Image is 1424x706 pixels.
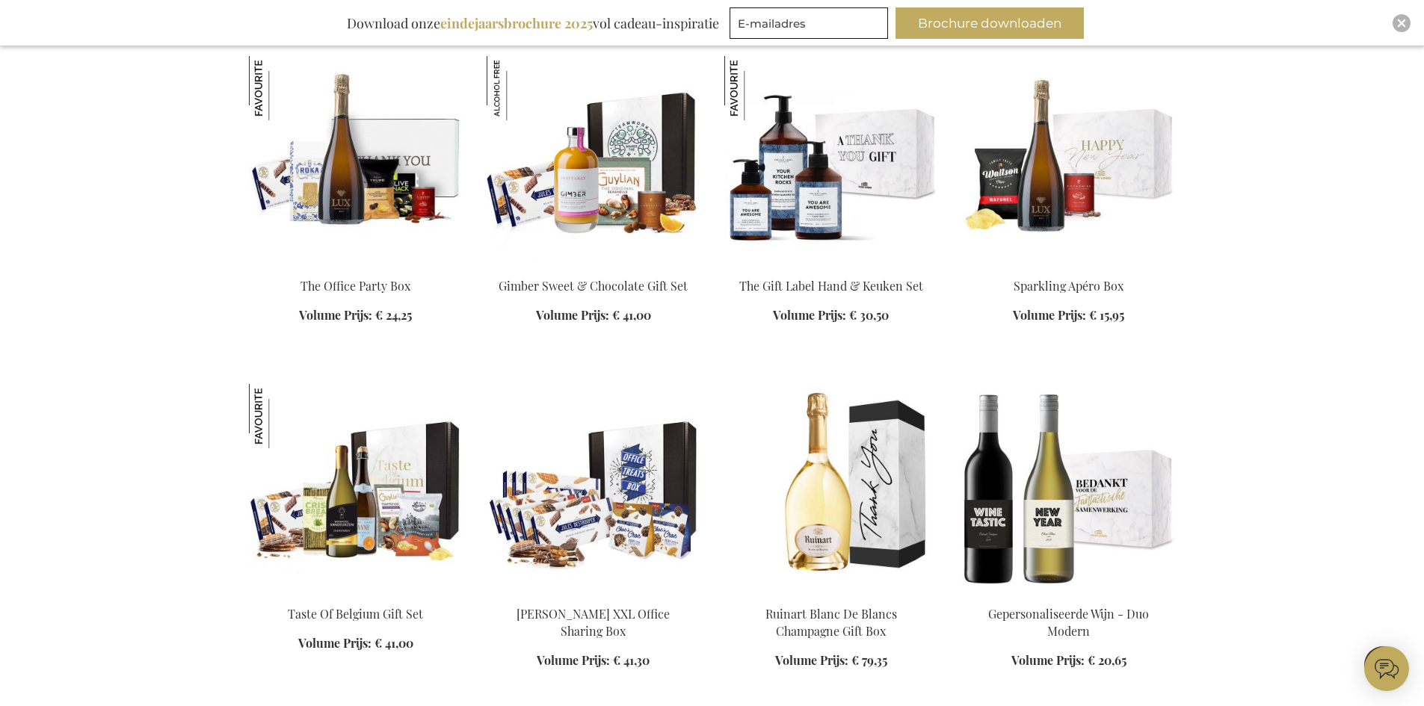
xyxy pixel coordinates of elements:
a: Gimber Sweet & Chocolate Gift Set [499,278,688,294]
iframe: belco-activator-frame [1364,646,1409,691]
img: Jules Destrooper XXL Office Sharing Box [487,384,700,593]
a: Volume Prijs: € 79,35 [775,652,887,669]
form: marketing offers and promotions [730,7,893,43]
img: Gepersonaliseerde Wijn - Duo Modern [962,384,1176,593]
a: Sparkling Apéro Box [1014,278,1124,294]
span: Volume Prijs: [298,635,372,651]
img: Gimber Sweet & Chocolate Gift Set [487,56,700,265]
a: Volume Prijs: € 41,00 [536,307,651,324]
img: Taste Of Belgium Gift Set [249,384,463,593]
span: € 20,65 [1088,652,1126,668]
a: Taste Of Belgium Gift Set [288,606,423,622]
span: € 30,50 [849,307,889,323]
span: Volume Prijs: [537,652,610,668]
button: Brochure downloaden [896,7,1084,39]
b: eindejaarsbrochure 2025 [440,14,593,32]
span: € 41,30 [613,652,650,668]
span: € 79,35 [851,652,887,668]
img: The Office Party Box [249,56,463,265]
a: Taste Of Belgium Gift Set Taste Of Belgium Gift Set [249,587,463,601]
a: Volume Prijs: € 24,25 [299,307,412,324]
span: Volume Prijs: [1013,307,1086,323]
a: The Office Party Box The Office Party Box [249,259,463,273]
a: Sparkling Apero Box [962,259,1176,273]
a: Jules Destrooper XXL Office Sharing Box [487,587,700,601]
span: € 41,00 [612,307,651,323]
a: Gepersonaliseerde Wijn - Duo Modern [988,606,1149,639]
a: The Gift Label Hand & Kitchen Set The Gift Label Hand & Keuken Set [724,259,938,273]
a: Volume Prijs: € 15,95 [1013,307,1124,324]
span: Volume Prijs: [775,652,848,668]
span: € 15,95 [1089,307,1124,323]
a: Volume Prijs: € 41,00 [298,635,413,652]
span: Volume Prijs: [1011,652,1085,668]
input: E-mailadres [730,7,888,39]
a: Ruinart Blanc De Blancs Champagne Gift Box [765,606,897,639]
img: The Gift Label Hand & Keuken Set [724,56,789,120]
a: Gimber Sweet & Chocolate Gift Set Gimber Sweet & Chocolate Gift Set [487,259,700,273]
a: Volume Prijs: € 41,30 [537,652,650,669]
span: € 41,00 [375,635,413,651]
span: Volume Prijs: [536,307,609,323]
a: Volume Prijs: € 20,65 [1011,652,1126,669]
a: The Gift Label Hand & Keuken Set [739,278,923,294]
div: Download onze vol cadeau-inspiratie [340,7,726,39]
img: Sparkling Apero Box [962,56,1176,265]
img: Close [1397,19,1406,28]
img: Gimber Sweet & Chocolate Gift Set [487,56,551,120]
a: The Office Party Box [300,278,410,294]
a: Ruinart Blanc De Blancs Champagne Gift Box [724,587,938,601]
img: The Gift Label Hand & Kitchen Set [724,56,938,265]
a: Gepersonaliseerde Wijn - Duo Modern [962,587,1176,601]
img: The Office Party Box [249,56,313,120]
a: Volume Prijs: € 30,50 [773,307,889,324]
span: Volume Prijs: [299,307,372,323]
div: Close [1393,14,1411,32]
img: Ruinart Blanc De Blancs Champagne Gift Box [724,384,938,593]
span: Volume Prijs: [773,307,846,323]
span: € 24,25 [375,307,412,323]
img: Taste Of Belgium Gift Set [249,384,313,448]
a: [PERSON_NAME] XXL Office Sharing Box [517,606,670,639]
